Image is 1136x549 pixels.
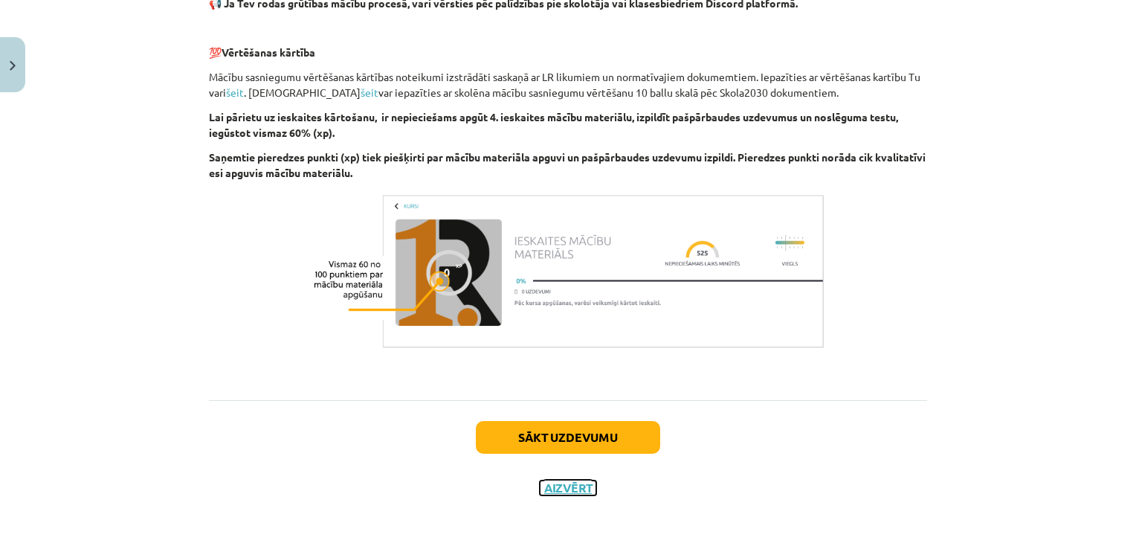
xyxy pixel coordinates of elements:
p: 💯 [209,45,927,60]
button: Aizvērt [540,481,596,495]
p: Mācību sasniegumu vērtēšanas kārtības noteikumi izstrādāti saskaņā ar LR likumiem un normatīvajie... [209,69,927,100]
b: Lai pārietu uz ieskaites kārtošanu, ir nepieciešams apgūt 4. ieskaites mācību materiālu, izpildīt... [209,110,898,139]
img: icon-close-lesson-0947bae3869378f0d4975bcd49f059093ad1ed9edebbc8119c70593378902aed.svg [10,61,16,71]
b: Vērtēšanas kārtība [222,45,315,59]
a: šeit [226,86,244,99]
a: šeit [361,86,378,99]
b: Saņemtie pieredzes punkti (xp) tiek piešķirti par mācību materiāla apguvi un pašpārbaudes uzdevum... [209,150,926,179]
button: Sākt uzdevumu [476,421,660,454]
